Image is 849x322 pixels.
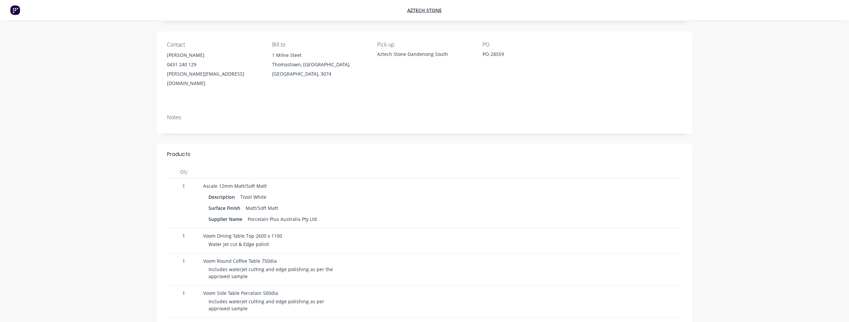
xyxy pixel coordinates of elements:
[167,42,261,48] div: Contact
[167,51,261,88] div: [PERSON_NAME]0431 240 129[PERSON_NAME][EMAIL_ADDRESS][DOMAIN_NAME]
[407,7,442,13] a: Aztech Stone
[208,298,324,312] span: Includes waterjet cutting and edge polishing as per approved sample
[170,182,198,189] span: 1
[377,42,472,48] div: Pick up
[272,51,366,60] div: 1 Milne Steet
[10,5,20,15] img: Factory
[167,114,682,120] div: Notes
[208,241,269,247] span: Water jet cut & Edge polish
[208,266,333,279] span: Includes waterjet cutting and edge polishing as per the approved sample
[245,214,320,224] div: Porcelain Plus Australia Pty Ltd
[208,214,245,224] div: Supplier Name
[238,192,269,202] div: Tivoli White
[203,233,282,239] span: Voom Dining Table Top 2600 x 1100
[272,60,366,79] div: Thomastown, [GEOGRAPHIC_DATA], [GEOGRAPHIC_DATA], 3074
[167,51,261,60] div: [PERSON_NAME]
[377,51,472,58] div: Aztech Stone Dandenong South
[203,183,267,189] span: Ascale 12mm Matt/Soft Matt
[170,232,198,239] span: 1
[170,290,198,297] span: 1
[208,192,238,202] div: Description
[483,42,577,48] div: PO
[203,290,278,296] span: Voom Side Table Porcelain 500dia
[167,165,200,178] div: Qty
[243,203,281,213] div: Matt/Soft Matt
[272,42,366,48] div: Bill to
[208,203,243,213] div: Surface Finish
[272,51,366,79] div: 1 Milne SteetThomastown, [GEOGRAPHIC_DATA], [GEOGRAPHIC_DATA], 3074
[483,51,566,60] div: PO-28559
[203,258,277,264] span: Voom Round Coffee Table 750dia
[170,257,198,264] span: 1
[167,69,261,88] div: [PERSON_NAME][EMAIL_ADDRESS][DOMAIN_NAME]
[167,150,190,158] div: Products
[167,60,261,69] div: 0431 240 129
